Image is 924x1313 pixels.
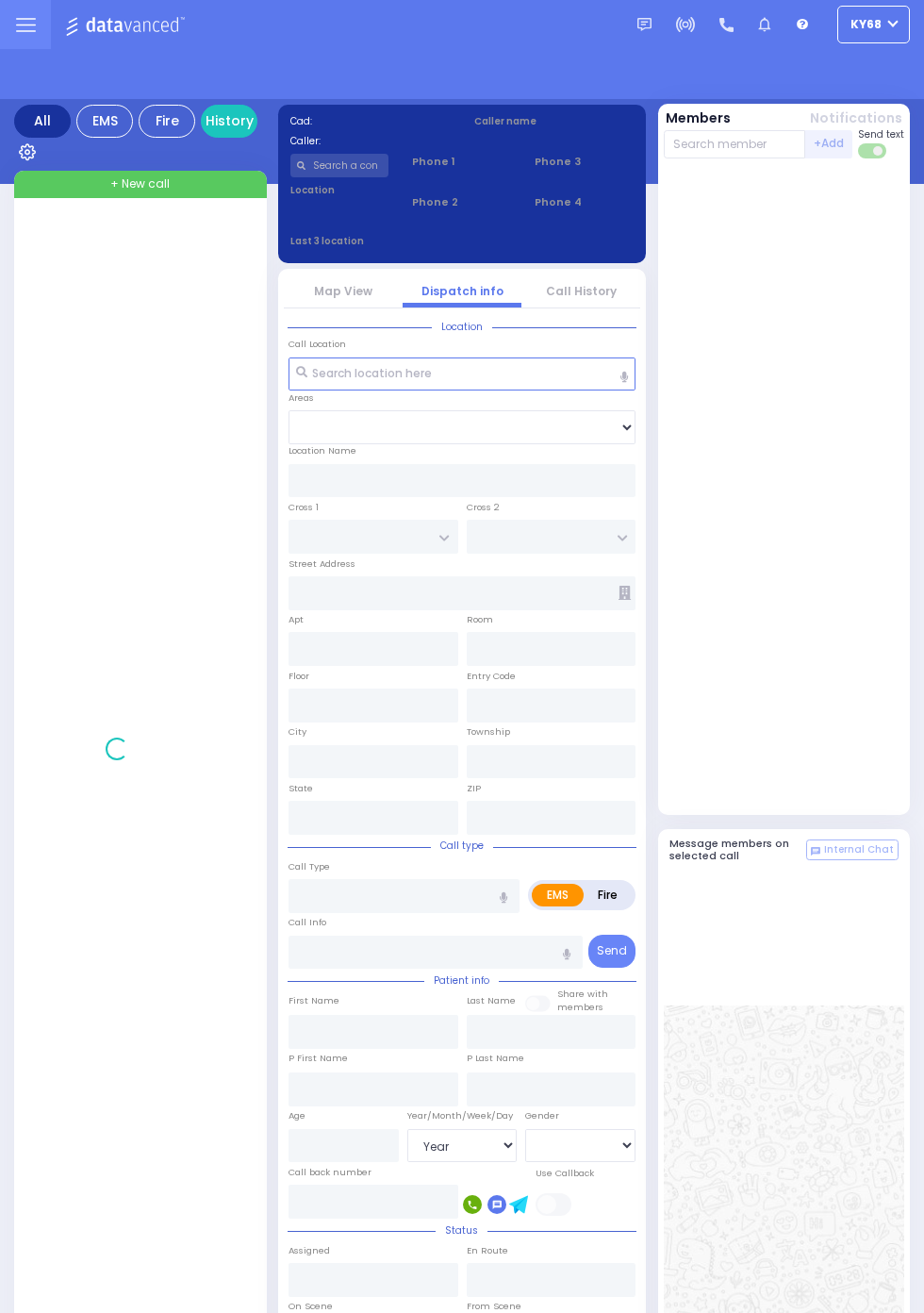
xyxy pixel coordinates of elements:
[467,994,516,1007] label: Last Name
[619,586,631,600] span: Other building occupants
[467,782,481,795] label: ZIP
[290,114,451,128] label: Cad:
[637,18,652,32] img: message.svg
[432,320,492,334] span: Location
[289,1052,348,1065] label: P First Name
[314,283,372,299] a: Map View
[546,283,617,299] a: Call History
[669,838,807,862] h5: Message members on selected call
[412,154,511,170] span: Phone 1
[421,283,503,299] a: Dispatch info
[290,134,451,148] label: Caller:
[407,1109,518,1122] div: Year/Month/Week/Day
[65,13,190,37] img: Logo
[858,127,904,141] span: Send text
[837,6,910,43] button: ky68
[290,154,389,177] input: Search a contact
[289,557,355,571] label: Street Address
[467,725,510,739] label: Township
[201,105,257,138] a: History
[110,175,170,192] span: + New call
[536,1167,594,1180] label: Use Callback
[289,1244,330,1257] label: Assigned
[532,884,584,906] label: EMS
[858,141,888,160] label: Turn off text
[850,16,882,33] span: ky68
[289,613,304,626] label: Apt
[290,183,389,197] label: Location
[14,105,71,138] div: All
[289,994,339,1007] label: First Name
[289,1300,333,1313] label: On Scene
[467,1300,521,1313] label: From Scene
[535,154,634,170] span: Phone 3
[467,501,500,514] label: Cross 2
[289,338,346,351] label: Call Location
[583,884,633,906] label: Fire
[557,1001,603,1013] span: members
[810,108,902,128] button: Notifications
[289,1166,371,1179] label: Call back number
[664,130,806,158] input: Search member
[76,105,133,138] div: EMS
[139,105,195,138] div: Fire
[424,973,499,988] span: Patient info
[289,860,330,873] label: Call Type
[588,935,635,968] button: Send
[289,391,314,405] label: Areas
[289,725,306,739] label: City
[289,501,319,514] label: Cross 1
[474,114,635,128] label: Caller name
[467,1052,524,1065] label: P Last Name
[412,194,511,210] span: Phone 2
[289,1109,305,1122] label: Age
[290,234,463,248] label: Last 3 location
[666,108,731,128] button: Members
[467,613,493,626] label: Room
[431,839,493,853] span: Call type
[535,194,634,210] span: Phone 4
[557,988,608,1000] small: Share with
[525,1109,559,1122] label: Gender
[436,1223,487,1238] span: Status
[289,916,326,929] label: Call Info
[289,670,309,683] label: Floor
[289,357,635,391] input: Search location here
[467,1244,508,1257] label: En Route
[289,782,313,795] label: State
[289,444,356,457] label: Location Name
[467,670,516,683] label: Entry Code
